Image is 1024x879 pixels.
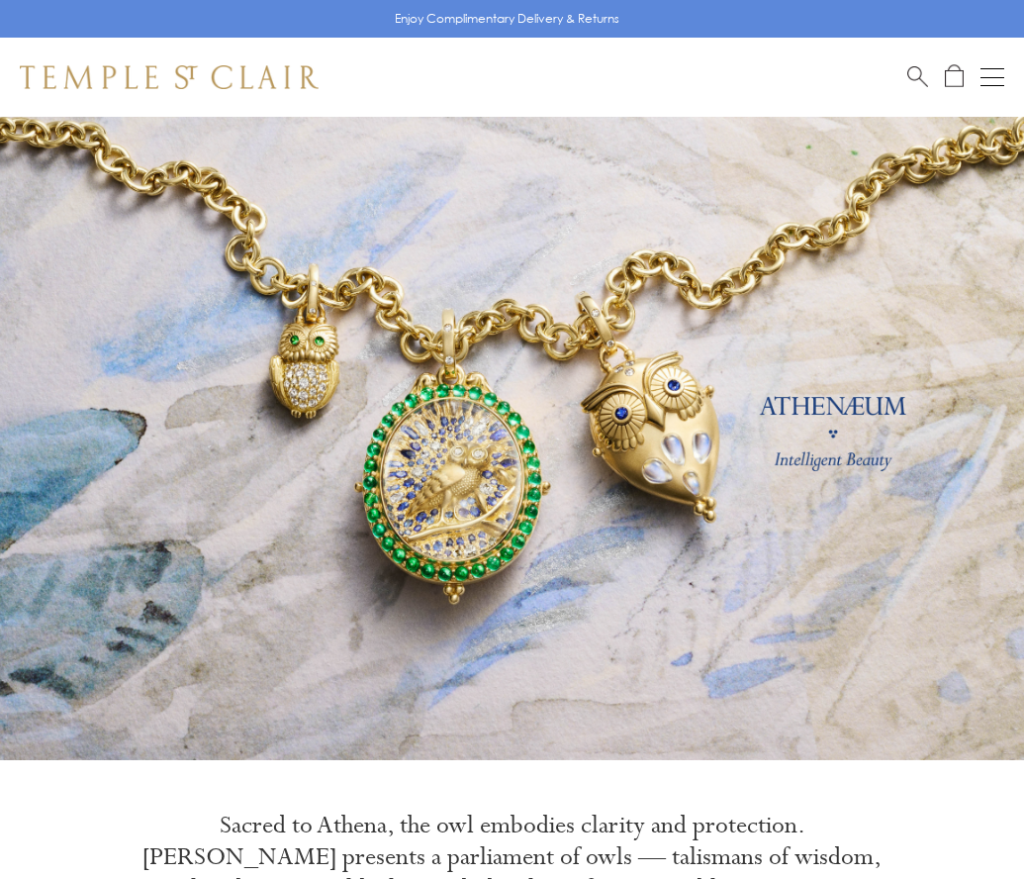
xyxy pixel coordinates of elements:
button: Open navigation [980,65,1004,89]
p: Enjoy Complimentary Delivery & Returns [395,9,619,29]
a: Search [907,64,928,89]
a: Open Shopping Bag [945,64,964,89]
img: Temple St. Clair [20,65,319,89]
